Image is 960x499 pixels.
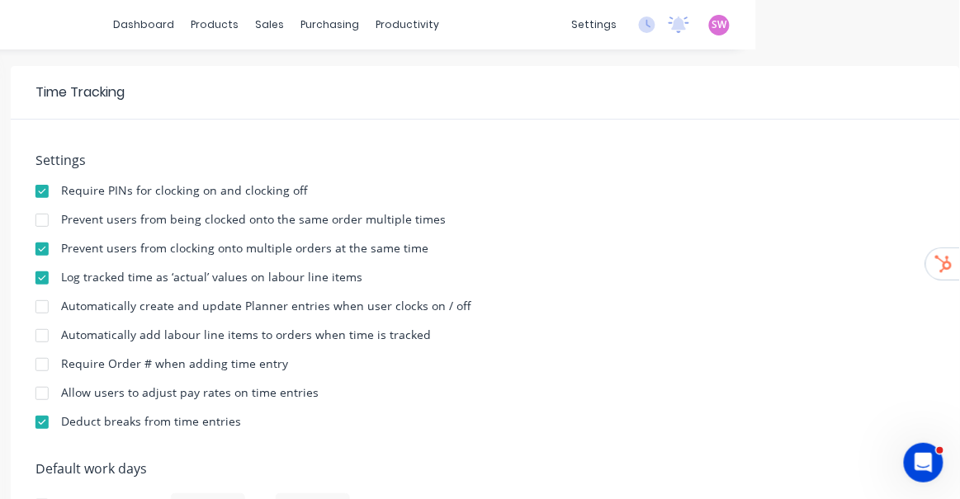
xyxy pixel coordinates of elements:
div: Require PINs for clocking on and clocking off [61,185,308,196]
div: Prevent users from being clocked onto the same order multiple times [61,214,446,225]
div: Deduct breaks from time entries [61,416,241,427]
div: Log tracked time as ‘actual’ values on labour line items [61,271,362,283]
div: Prevent users from clocking onto multiple orders at the same time [61,242,428,254]
span: SW [712,17,727,32]
div: Automatically create and update Planner entries when user clocks on / off [61,300,471,312]
iframe: Intercom live chat [904,443,943,483]
div: Automatically add labour line items to orders when time is tracked [61,329,431,341]
div: sales [247,12,292,37]
div: Time Tracking [35,82,125,102]
div: productivity [367,12,447,37]
div: products [182,12,247,37]
div: settings [564,12,626,37]
h5: Default work days [35,461,935,477]
a: dashboard [105,12,182,37]
div: purchasing [292,12,367,37]
div: Require Order # when adding time entry [61,358,288,370]
h5: Settings [35,153,935,168]
div: Allow users to adjust pay rates on time entries [61,387,319,398]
